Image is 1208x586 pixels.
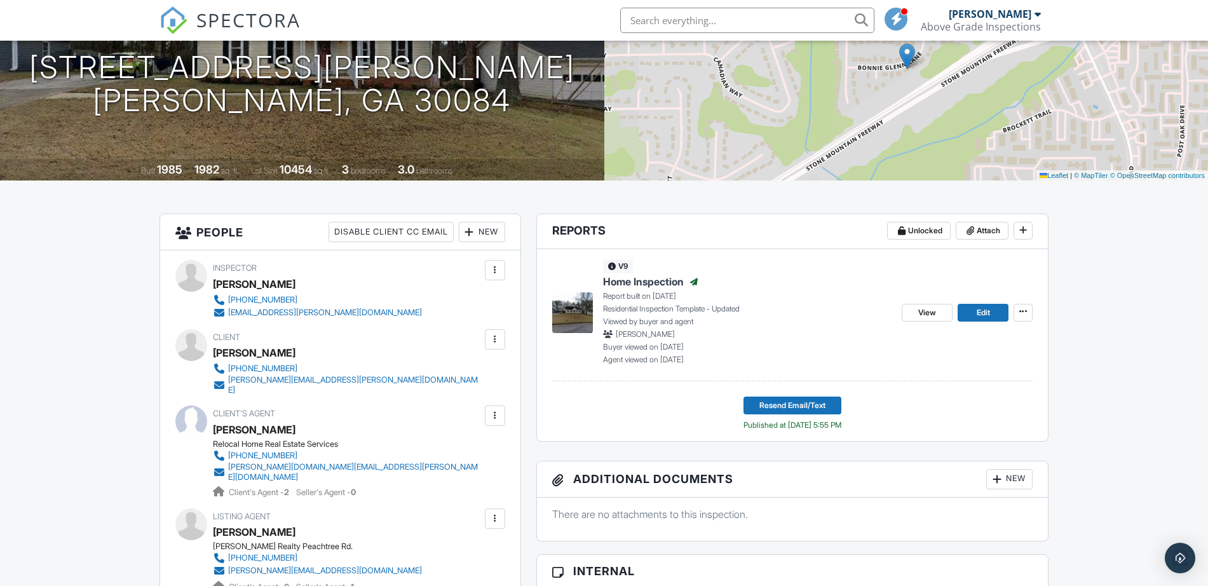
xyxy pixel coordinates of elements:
[921,20,1041,33] div: Above Grade Inspections
[1070,172,1072,179] span: |
[228,553,297,563] div: [PHONE_NUMBER]
[213,462,482,482] a: [PERSON_NAME][DOMAIN_NAME][EMAIL_ADDRESS][PERSON_NAME][DOMAIN_NAME]
[459,222,505,242] div: New
[351,487,356,497] strong: 0
[213,542,432,552] div: [PERSON_NAME] Realty Peachtree Rd.
[899,43,915,69] img: Marker
[213,332,240,342] span: Client
[157,163,182,176] div: 1985
[1040,172,1068,179] a: Leaflet
[228,308,422,318] div: [EMAIL_ADDRESS][PERSON_NAME][DOMAIN_NAME]
[160,214,520,250] h3: People
[949,8,1031,20] div: [PERSON_NAME]
[213,449,482,462] a: [PHONE_NUMBER]
[228,462,482,482] div: [PERSON_NAME][DOMAIN_NAME][EMAIL_ADDRESS][PERSON_NAME][DOMAIN_NAME]
[221,166,239,175] span: sq. ft.
[398,163,414,176] div: 3.0
[342,163,349,176] div: 3
[280,163,312,176] div: 10454
[213,306,422,319] a: [EMAIL_ADDRESS][PERSON_NAME][DOMAIN_NAME]
[213,275,295,294] div: [PERSON_NAME]
[213,263,257,273] span: Inspector
[228,364,297,374] div: [PHONE_NUMBER]
[194,163,219,176] div: 1982
[213,552,422,564] a: [PHONE_NUMBER]
[213,512,271,521] span: Listing Agent
[620,8,874,33] input: Search everything...
[213,343,295,362] div: [PERSON_NAME]
[228,566,422,576] div: [PERSON_NAME][EMAIL_ADDRESS][DOMAIN_NAME]
[213,420,295,439] a: [PERSON_NAME]
[228,295,297,305] div: [PHONE_NUMBER]
[213,294,422,306] a: [PHONE_NUMBER]
[416,166,452,175] span: bathrooms
[213,375,482,395] a: [PERSON_NAME][EMAIL_ADDRESS][PERSON_NAME][DOMAIN_NAME]
[229,487,291,497] span: Client's Agent -
[537,461,1049,498] h3: Additional Documents
[213,522,295,542] a: [PERSON_NAME]
[196,6,301,33] span: SPECTORA
[1165,543,1195,573] div: Open Intercom Messenger
[1074,172,1108,179] a: © MapTiler
[159,17,301,44] a: SPECTORA
[159,6,187,34] img: The Best Home Inspection Software - Spectora
[213,439,492,449] div: Relocal Home Real Estate Services
[329,222,454,242] div: Disable Client CC Email
[213,362,482,375] a: [PHONE_NUMBER]
[213,409,275,418] span: Client's Agent
[251,166,278,175] span: Lot Size
[351,166,386,175] span: bedrooms
[213,564,422,577] a: [PERSON_NAME][EMAIL_ADDRESS][DOMAIN_NAME]
[29,51,575,118] h1: [STREET_ADDRESS][PERSON_NAME] [PERSON_NAME], GA 30084
[296,487,356,497] span: Seller's Agent -
[986,469,1033,489] div: New
[228,375,482,395] div: [PERSON_NAME][EMAIL_ADDRESS][PERSON_NAME][DOMAIN_NAME]
[552,507,1033,521] p: There are no attachments to this inspection.
[141,166,155,175] span: Built
[228,451,297,461] div: [PHONE_NUMBER]
[284,487,289,497] strong: 2
[314,166,330,175] span: sq.ft.
[1110,172,1205,179] a: © OpenStreetMap contributors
